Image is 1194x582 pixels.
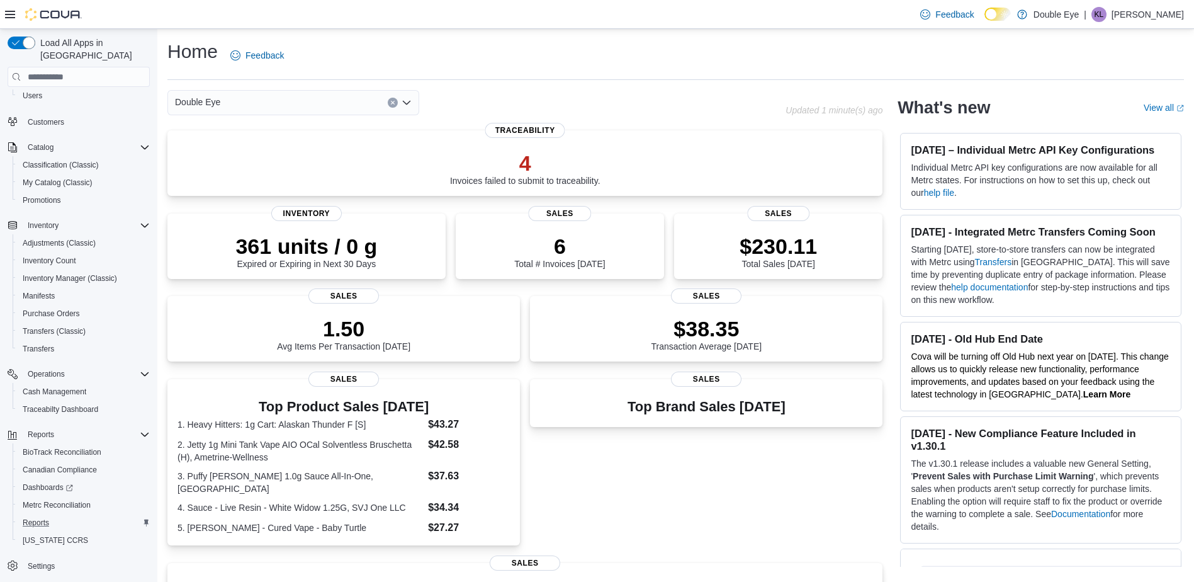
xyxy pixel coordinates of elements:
[3,557,155,575] button: Settings
[177,399,510,414] h3: Top Product Sales [DATE]
[277,316,410,341] p: 1.50
[245,49,284,62] span: Feedback
[1051,509,1110,519] a: Documentation
[23,178,93,188] span: My Catalog (Classic)
[18,533,150,548] span: Washington CCRS
[271,206,342,221] span: Inventory
[18,402,150,417] span: Traceabilty Dashboard
[18,445,106,460] a: BioTrack Reconciliation
[388,98,398,108] button: Clear input
[13,156,155,174] button: Classification (Classic)
[13,305,155,322] button: Purchase Orders
[18,533,93,548] a: [US_STATE] CCRS
[177,438,423,464] dt: 2. Jetty 1g Mini Tank Vape AIO OCal Solventless Bruschetta (H), Ametrine-Wellness
[911,225,1171,238] h3: [DATE] - Integrated Metrc Transfers Coming Soon
[23,273,117,283] span: Inventory Manager (Classic)
[35,37,150,62] span: Load All Apps in [GEOGRAPHIC_DATA]
[18,515,54,530] a: Reports
[13,87,155,105] button: Users
[18,271,122,286] a: Inventory Manager (Classic)
[13,234,155,252] button: Adjustments (Classic)
[18,253,81,268] a: Inventory Count
[1095,7,1104,22] span: KL
[911,333,1171,345] h3: [DATE] - Old Hub End Date
[23,387,86,397] span: Cash Management
[177,470,423,495] dt: 3. Puffy [PERSON_NAME] 1.0g Sauce All-In-One, [GEOGRAPHIC_DATA]
[175,94,220,110] span: Double Eye
[18,341,59,357] a: Transfers
[13,514,155,532] button: Reports
[23,309,80,319] span: Purchase Orders
[450,151,600,176] p: 4
[13,340,155,358] button: Transfers
[23,160,99,170] span: Classification (Classic)
[13,401,155,418] button: Traceabilty Dashboard
[23,238,96,248] span: Adjustments (Classic)
[747,206,809,221] span: Sales
[13,252,155,270] button: Inventory Count
[18,480,78,495] a: Dashboards
[23,218,150,233] span: Inventory
[18,236,101,251] a: Adjustments (Classic)
[177,522,423,534] dt: 5. [PERSON_NAME] - Cured Vape - Baby Turtle
[177,418,423,431] dt: 1. Heavy Hitters: 1g Cart: Alaskan Thunder F [S]
[13,191,155,209] button: Promotions
[671,288,741,304] span: Sales
[1084,7,1086,22] p: |
[1091,7,1107,22] div: Kevin Lopez
[514,234,605,259] p: 6
[18,462,102,477] a: Canadian Compliance
[18,88,47,103] a: Users
[23,518,49,528] span: Reports
[18,480,150,495] span: Dashboards
[786,105,882,115] p: Updated 1 minute(s) ago
[898,98,990,118] h2: What's new
[402,98,412,108] button: Open list of options
[1033,7,1079,22] p: Double Eye
[18,175,98,190] a: My Catalog (Classic)
[23,558,150,574] span: Settings
[18,236,150,251] span: Adjustments (Classic)
[13,287,155,305] button: Manifests
[23,500,91,510] span: Metrc Reconciliation
[28,369,65,379] span: Operations
[628,399,786,414] h3: Top Brand Sales [DATE]
[23,291,55,301] span: Manifests
[23,344,54,354] span: Transfers
[18,498,150,513] span: Metrc Reconciliation
[23,140,150,155] span: Catalog
[485,123,565,138] span: Traceability
[1083,389,1130,399] a: Learn More
[428,520,510,535] dd: $27.27
[18,253,150,268] span: Inventory Count
[18,341,150,357] span: Transfers
[28,142,54,152] span: Catalog
[23,404,98,414] span: Traceabilty Dashboard
[13,443,155,461] button: BioTrack Reconciliation
[23,195,61,205] span: Promotions
[308,372,379,387] span: Sales
[428,500,510,515] dd: $34.34
[740,234,817,269] div: Total Sales [DATE]
[13,270,155,287] button: Inventory Manager (Classic)
[28,220,59,231] span: Inventory
[177,501,423,514] dt: 4. Sauce - Live Resin - White Widow 1.25G, SVJ One LLC
[18,271,150,286] span: Inventory Manager (Classic)
[18,193,66,208] a: Promotions
[1144,103,1184,113] a: View allExternal link
[1176,105,1184,112] svg: External link
[28,430,54,440] span: Reports
[3,217,155,234] button: Inventory
[428,437,510,452] dd: $42.58
[277,316,410,351] div: Avg Items Per Transaction [DATE]
[18,88,150,103] span: Users
[18,288,60,304] a: Manifests
[23,256,76,266] span: Inventory Count
[18,306,150,321] span: Purchase Orders
[23,559,60,574] a: Settings
[18,175,150,190] span: My Catalog (Classic)
[235,234,377,269] div: Expired or Expiring in Next 30 Days
[28,117,64,127] span: Customers
[651,316,762,351] div: Transaction Average [DATE]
